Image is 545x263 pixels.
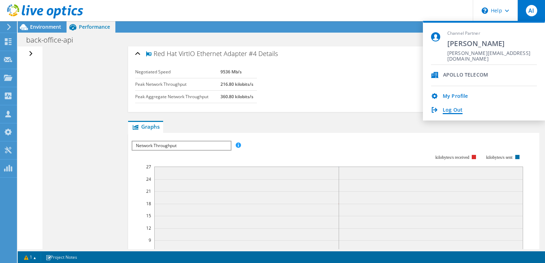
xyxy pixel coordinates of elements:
[482,7,488,14] svg: \n
[23,36,84,44] h1: back-office-api
[135,68,220,75] label: Negotiated Speed
[447,30,537,37] span: Channel Partner
[220,69,242,75] b: 9536 Mb/s
[132,123,160,130] span: Graphs
[220,81,253,87] b: 216.80 kilobits/s
[19,253,41,262] a: 1
[146,213,151,219] text: 15
[443,72,488,79] div: APOLLO TELECOM
[146,188,151,194] text: 21
[443,93,468,100] a: My Profile
[144,49,257,57] span: Red Hat VirtIO Ethernet Adapter #4
[79,23,110,30] span: Performance
[258,49,278,58] span: Details
[146,225,151,231] text: 12
[447,50,537,57] span: [PERSON_NAME][EMAIL_ADDRESS][DOMAIN_NAME]
[146,201,151,207] text: 18
[526,5,537,16] span: AI
[435,155,469,160] text: kilobytes/s received
[486,155,513,160] text: kilobytes/s sent
[447,39,537,48] span: [PERSON_NAME]
[443,107,463,114] a: Log Out
[149,237,151,243] text: 9
[220,94,253,100] b: 360.80 kilobits/s
[135,93,220,100] label: Peak Aggregate Network Throughput
[41,253,82,262] a: Project Notes
[132,141,230,150] span: Network Throughput
[146,176,151,182] text: 24
[30,23,61,30] span: Environment
[146,164,151,170] text: 27
[135,81,220,88] label: Peak Network Throughput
